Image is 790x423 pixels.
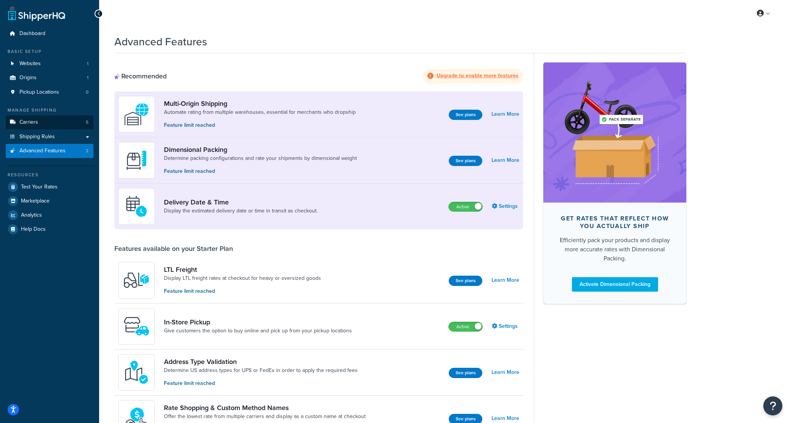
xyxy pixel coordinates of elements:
[492,201,519,212] a: Settings
[491,367,519,378] a: Learn More
[6,130,93,144] a: Shipping Rules
[164,379,358,388] p: Feature limit reached
[6,144,93,158] li: Advanced Features
[19,119,38,126] span: Carriers
[6,107,93,113] div: Manage Shipping
[87,61,88,67] span: 1
[491,155,519,166] a: Learn More
[123,313,150,340] img: wfgcfpwTIucLEAAAAASUVORK5CYII=
[491,275,519,286] a: Learn More
[164,404,366,412] a: Rate Shopping & Custom Method Names
[6,27,93,41] a: Dashboard
[164,358,358,366] a: Address Type Validation
[123,147,150,174] img: DTVBYsAAAAAASUVORK5CYII=
[6,194,93,208] a: Marketplace
[21,184,58,190] span: Test Your Rates
[164,413,366,420] a: Offer the lowest rate from multiple carriers and display as a custom name at checkout
[556,236,674,263] div: Efficiently pack your products and display more accurate rates with Dimensional Packing.
[6,57,93,71] li: Websites
[114,244,233,253] div: Features available on your Starter Plan
[6,115,93,129] li: Carriers
[164,145,357,154] a: Dimensional Packing
[21,212,42,219] span: Analytics
[21,226,46,233] span: Help Docs
[6,71,93,85] a: Origins1
[19,75,37,81] span: Origins
[449,322,482,331] label: Active
[555,74,675,191] img: feature-image-dim-d40ad3071a2b3c8e08177464837368e35600d3c5e73b18a22c1e4bb210dc32ac.png
[21,198,50,204] span: Marketplace
[164,265,321,274] a: LTL Freight
[6,85,93,99] li: Pickup Locations
[19,134,55,140] span: Shipping Rules
[449,368,482,378] a: See plans
[164,275,321,282] a: Display LTL freight rates at checkout for heavy or oversized goods
[164,155,357,162] a: Determine packing configurations and rate your shipments by dimensional weight
[6,144,93,158] a: Advanced Features2
[164,167,357,176] p: Feature limit reached
[86,148,88,154] span: 2
[6,172,93,178] div: Resources
[19,30,45,37] span: Dashboard
[87,75,88,81] span: 1
[164,109,356,116] a: Automate rating from multiple warehouses, essential for merchants who dropship
[123,193,150,220] img: gfkeb5ejjkALwAAAABJRU5ErkJggg==
[164,198,318,206] a: Delivery Date & Time
[6,208,93,222] a: Analytics
[6,48,93,55] div: Basic Setup
[86,89,88,96] span: 0
[449,202,482,211] label: Active
[449,110,482,120] a: See plans
[6,222,93,236] a: Help Docs
[572,277,658,292] a: Activate Dimensional Packing
[19,89,59,96] span: Pickup Locations
[123,359,150,386] img: kIG8fy0lQAAAABJRU5ErkJggg==
[491,109,519,120] a: Learn More
[123,267,150,294] img: y79ZsPf0fXUFUhFXDzUgf+ktZg5F2+ohG75+v3d2s1D9TjoU8PiyCIluIjV41seZevKCRuEjTPPOKHJsQcmKCXGdfprl3L4q7...
[164,327,352,335] a: Give customers the option to buy online and pick up from your pickup locations
[164,287,321,295] p: Feature limit reached
[6,71,93,85] li: Origins
[114,34,207,49] h1: Advanced Features
[449,276,482,286] a: See plans
[86,119,88,126] span: 5
[19,61,41,67] span: Websites
[763,396,782,415] button: Open Resource Center
[19,148,66,154] span: Advanced Features
[123,101,150,128] img: WatD5o0RtDAAAAAElFTkSuQmCC
[164,99,356,108] a: Multi-Origin Shipping
[164,121,356,129] p: Feature limit reached
[164,207,318,215] a: Display the estimated delivery date or time in transit as checkout.
[437,72,519,80] strong: Upgrade to enable more features
[6,115,93,129] a: Carriers5
[492,321,519,332] a: Settings
[6,85,93,99] a: Pickup Locations0
[449,156,482,166] a: See plans
[556,215,674,230] div: Get rates that reflect how you actually ship
[114,72,167,80] div: Recommended
[6,57,93,71] a: Websites1
[164,318,352,326] a: In-Store Pickup
[164,367,358,374] a: Determine US address types for UPS or FedEx in order to apply the required fees
[6,180,93,194] a: Test Your Rates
